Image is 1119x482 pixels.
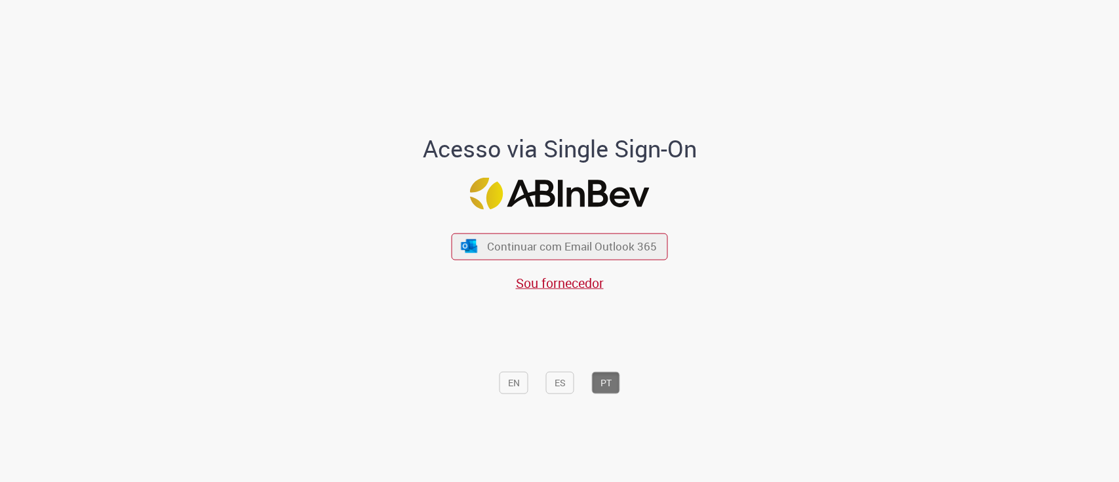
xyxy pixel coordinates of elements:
[592,372,620,394] button: PT
[470,178,650,210] img: Logo ABInBev
[460,239,478,253] img: ícone Azure/Microsoft 360
[546,372,574,394] button: ES
[500,372,528,394] button: EN
[452,233,668,260] button: ícone Azure/Microsoft 360 Continuar com Email Outlook 365
[516,274,604,292] a: Sou fornecedor
[378,136,741,162] h1: Acesso via Single Sign-On
[487,239,657,254] span: Continuar com Email Outlook 365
